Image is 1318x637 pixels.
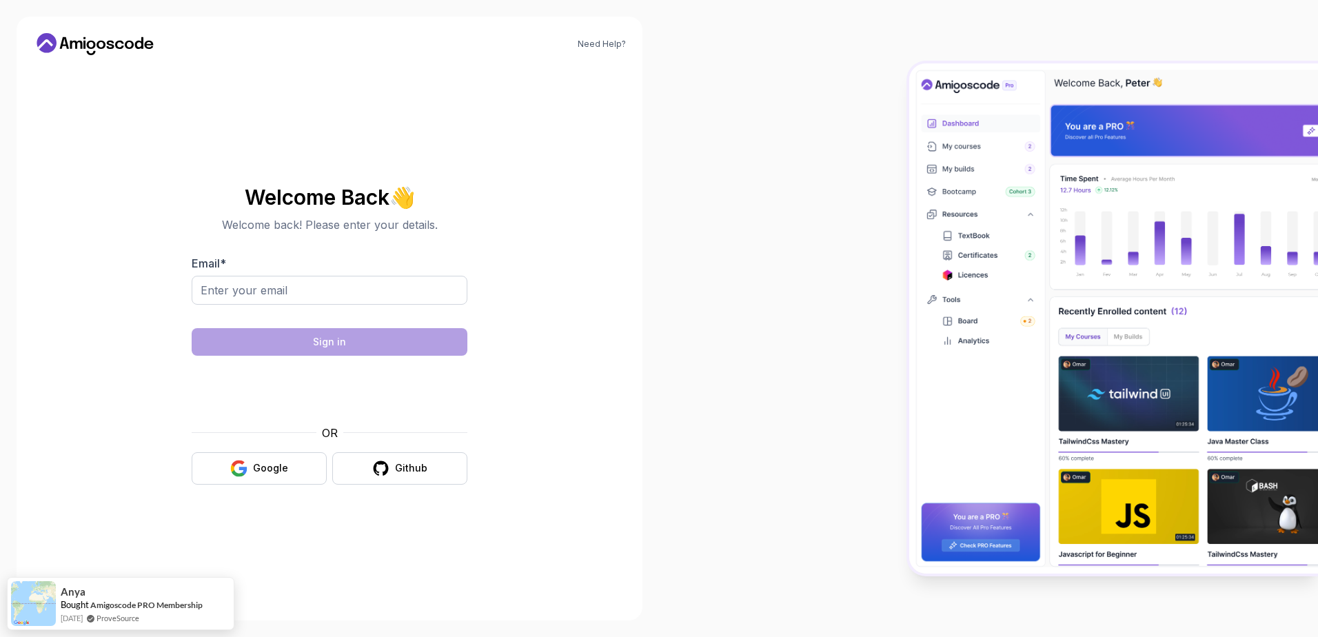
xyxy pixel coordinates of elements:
iframe: Widget containing checkbox for hCaptcha security challenge [225,364,434,416]
button: Google [192,452,327,485]
a: Need Help? [578,39,626,50]
div: Github [395,461,427,475]
a: ProveSource [97,612,139,624]
button: Sign in [192,328,467,356]
span: Bought [61,599,89,610]
button: Github [332,452,467,485]
p: OR [322,425,338,441]
a: Home link [33,33,157,55]
a: Amigoscode PRO Membership [90,600,203,610]
span: [DATE] [61,612,83,624]
span: Anya [61,586,85,598]
span: 👋 [389,186,415,208]
input: Enter your email [192,276,467,305]
div: Sign in [313,335,346,349]
label: Email * [192,256,226,270]
div: Google [253,461,288,475]
h2: Welcome Back [192,186,467,208]
p: Welcome back! Please enter your details. [192,216,467,233]
img: Amigoscode Dashboard [909,63,1318,573]
img: provesource social proof notification image [11,581,56,626]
